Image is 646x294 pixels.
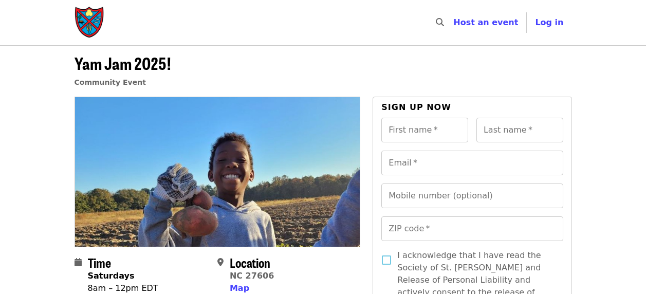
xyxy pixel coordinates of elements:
strong: Saturdays [88,271,135,281]
input: Search [450,10,458,35]
i: map-marker-alt icon [217,258,224,267]
input: Email [381,151,563,175]
input: ZIP code [381,216,563,241]
i: calendar icon [75,258,82,267]
a: Host an event [453,17,518,27]
span: Yam Jam 2025! [75,51,171,75]
input: Mobile number (optional) [381,183,563,208]
span: Time [88,253,111,271]
span: Log in [535,17,563,27]
a: Community Event [75,78,146,86]
span: Map [230,283,249,293]
img: Yam Jam 2025! organized by Society of St. Andrew [75,97,360,246]
input: First name [381,118,468,142]
span: Location [230,253,270,271]
i: search icon [436,17,444,27]
button: Log in [527,12,571,33]
input: Last name [476,118,563,142]
img: Society of St. Andrew - Home [75,6,105,39]
a: NC 27606 [230,271,274,281]
span: Sign up now [381,102,451,112]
